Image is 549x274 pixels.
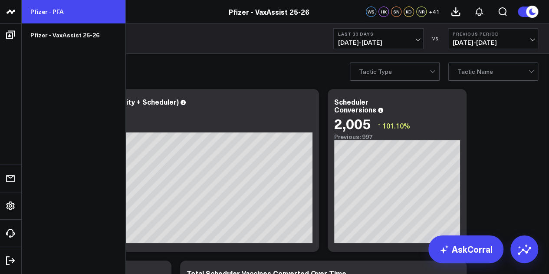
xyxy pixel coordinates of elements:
[338,39,419,46] span: [DATE] - [DATE]
[338,31,419,36] b: Last 30 Days
[428,36,444,41] div: VS
[334,116,371,131] div: 2,005
[391,7,401,17] div: SN
[229,7,309,17] a: Pfizer - VaxAssist 25-26
[428,235,503,263] a: AskCorral
[39,125,312,132] div: Previous: 5.29k
[453,31,533,36] b: Previous Period
[429,7,440,17] button: +41
[416,7,427,17] div: NR
[366,7,376,17] div: WS
[382,121,410,130] span: 101.10%
[333,28,424,49] button: Last 30 Days[DATE]-[DATE]
[453,39,533,46] span: [DATE] - [DATE]
[22,23,125,47] a: Pfizer - VaxAssist 25-26
[404,7,414,17] div: KD
[334,97,376,114] div: Scheduler Conversions
[429,9,440,15] span: + 41
[377,120,381,131] span: ↑
[378,7,389,17] div: HK
[334,133,460,140] div: Previous: 997
[448,28,538,49] button: Previous Period[DATE]-[DATE]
